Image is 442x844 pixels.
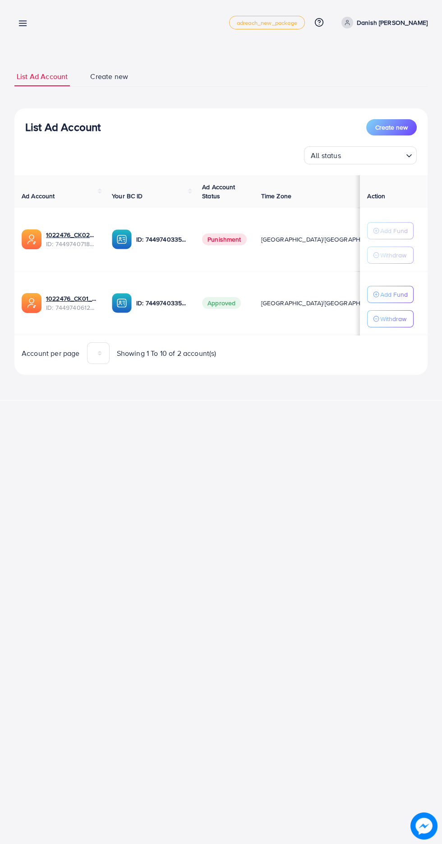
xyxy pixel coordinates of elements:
span: ID: 7449740612842192912 [46,303,97,312]
p: Danish [PERSON_NAME] [357,17,428,28]
div: <span class='underline'>1022476_CK02_1734527935209</span></br>7449740718454915089 [46,230,97,249]
div: Search for option [304,146,417,164]
a: adreach_new_package [229,16,305,29]
button: Add Fund [367,286,414,303]
span: Create new [375,123,408,132]
button: Withdraw [367,247,414,264]
button: Add Fund [367,222,414,239]
img: ic-ads-acc.e4c84228.svg [22,293,41,313]
span: Account per page [22,348,80,359]
a: 1022476_CK01_1734527903320 [46,294,97,303]
p: ID: 7449740335716761616 [136,234,188,245]
img: image [410,812,437,839]
span: Time Zone [261,191,291,201]
span: Your BC ID [112,191,143,201]
img: ic-ads-acc.e4c84228.svg [22,229,41,249]
input: Search for option [344,147,402,162]
span: Action [367,191,385,201]
p: Add Fund [380,225,408,236]
p: Add Fund [380,289,408,300]
span: Punishment [202,233,247,245]
a: 1022476_CK02_1734527935209 [46,230,97,239]
span: List Ad Account [17,71,68,82]
span: Ad Account [22,191,55,201]
button: Withdraw [367,310,414,327]
span: Approved [202,297,241,309]
p: Withdraw [380,313,406,324]
button: Create new [366,119,417,135]
p: ID: 7449740335716761616 [136,298,188,308]
span: adreach_new_package [237,20,297,26]
p: Withdraw [380,250,406,261]
h3: List Ad Account [25,121,101,134]
span: ID: 7449740718454915089 [46,239,97,248]
div: <span class='underline'>1022476_CK01_1734527903320</span></br>7449740612842192912 [46,294,97,312]
span: Create new [90,71,128,82]
span: Showing 1 To 10 of 2 account(s) [117,348,216,359]
span: [GEOGRAPHIC_DATA]/[GEOGRAPHIC_DATA] [261,235,387,244]
img: ic-ba-acc.ded83a64.svg [112,293,132,313]
img: ic-ba-acc.ded83a64.svg [112,229,132,249]
span: [GEOGRAPHIC_DATA]/[GEOGRAPHIC_DATA] [261,298,387,308]
a: Danish [PERSON_NAME] [338,17,428,28]
span: Ad Account Status [202,182,235,201]
span: All status [309,149,343,162]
